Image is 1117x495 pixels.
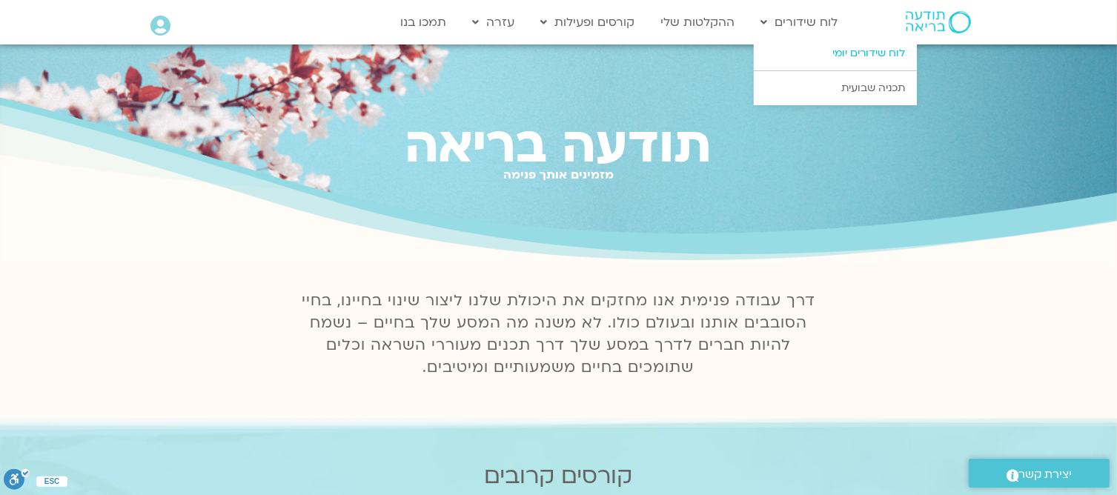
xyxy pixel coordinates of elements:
a: יצירת קשר [969,459,1110,488]
a: עזרה [465,8,522,36]
span: יצירת קשר [1019,465,1073,485]
h2: קורסים קרובים [97,463,1021,489]
a: ההקלטות שלי [654,8,743,36]
a: תכניה שבועית [754,71,917,105]
a: לוח שידורים [754,8,846,36]
img: תודעה בריאה [906,11,971,33]
p: דרך עבודה פנימית אנו מחזקים את היכולת שלנו ליצור שינוי בחיינו, בחיי הסובבים אותנו ובעולם כולו. לא... [294,290,824,379]
a: תמכו בנו [393,8,454,36]
a: לוח שידורים יומי [754,36,917,70]
a: קורסים ופעילות [533,8,643,36]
